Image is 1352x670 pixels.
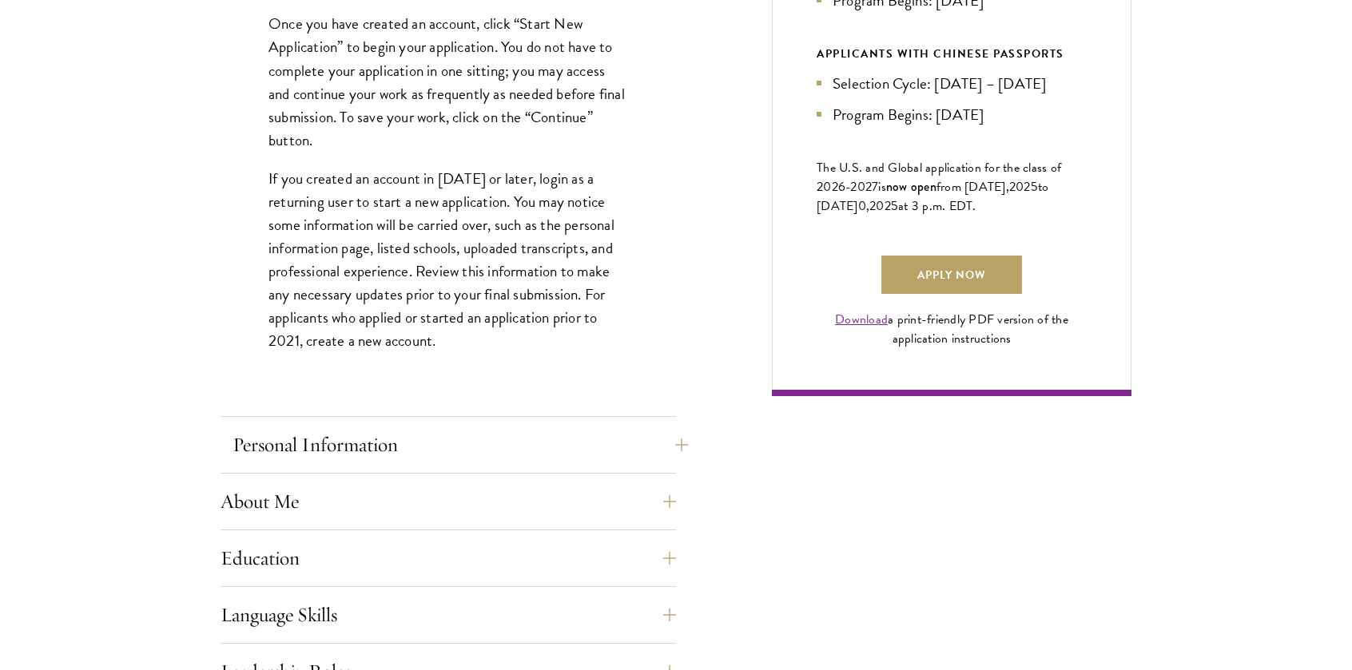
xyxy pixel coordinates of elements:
li: Program Begins: [DATE] [817,103,1087,126]
span: at 3 p.m. EDT. [898,196,976,216]
a: Apply Now [881,256,1022,294]
span: from [DATE], [936,177,1009,196]
span: -202 [845,177,872,196]
span: 202 [1009,177,1031,196]
span: , [866,196,869,216]
li: Selection Cycle: [DATE] – [DATE] [817,72,1087,95]
div: a print-friendly PDF version of the application instructions [817,310,1087,348]
div: APPLICANTS WITH CHINESE PASSPORTS [817,44,1087,64]
button: About Me [221,482,676,521]
button: Language Skills [221,596,676,634]
span: 5 [891,196,898,216]
span: 6 [838,177,845,196]
span: 7 [872,177,878,196]
button: Education [221,539,676,577]
span: 202 [869,196,891,216]
p: If you created an account in [DATE] or later, login as a returning user to start a new applicatio... [268,167,628,353]
span: The U.S. and Global application for the class of 202 [817,158,1061,196]
a: Download [835,310,888,329]
span: 5 [1031,177,1038,196]
span: is [878,177,886,196]
span: to [DATE] [817,177,1048,216]
button: Personal Information [233,426,688,464]
span: now open [886,177,936,196]
span: 0 [858,196,866,216]
p: Once you have created an account, click “Start New Application” to begin your application. You do... [268,12,628,151]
